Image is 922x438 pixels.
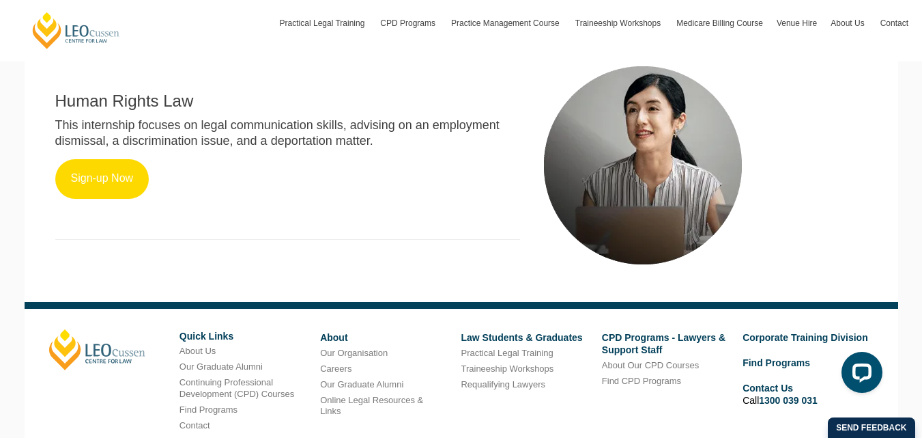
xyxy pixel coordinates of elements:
a: Law Students & Graduates [461,332,582,343]
a: Practical Legal Training [461,348,553,358]
a: Medicare Billing Course [669,3,770,43]
a: Practical Legal Training [273,3,374,43]
a: Find Programs [179,405,237,415]
a: Contact [179,420,210,430]
a: Continuing Professional Development (CPD) Courses [179,377,294,399]
h6: Quick Links [179,331,310,342]
a: Our Graduate Alumni [320,379,403,389]
a: Sign-up Now [55,159,149,199]
a: About Us [824,3,873,43]
a: [PERSON_NAME] Centre for Law [31,11,121,50]
a: Corporate Training Division [743,332,868,343]
a: Requalifying Lawyers [461,379,545,389]
a: 1300 039 031 [759,395,818,406]
p: This internship focuses on legal communication skills, advising on an employment dismissal, a dis... [55,118,521,150]
a: Our Organisation [320,348,388,358]
a: Contact [874,3,915,43]
iframe: LiveChat chat widget [831,346,888,404]
a: About Us [179,346,216,356]
a: Our Graduate Alumni [179,361,263,372]
a: Traineeship Workshops [461,364,553,374]
a: Find CPD Programs [602,376,681,386]
a: Contact Us [743,383,793,394]
a: CPD Programs - Lawyers & Support Staff [602,332,725,355]
a: Find Programs [743,357,810,368]
a: Venue Hire [770,3,824,43]
a: CPD Programs [373,3,444,43]
h2: Human Rights Law [55,92,521,110]
a: About [320,332,347,343]
a: Careers [320,364,351,374]
a: About Our CPD Courses [602,360,699,370]
a: Practice Management Course [444,3,568,43]
li: Call [743,380,873,409]
a: [PERSON_NAME] [49,329,145,370]
a: Online Legal Resources & Links [320,395,423,417]
a: Traineeship Workshops [568,3,669,43]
